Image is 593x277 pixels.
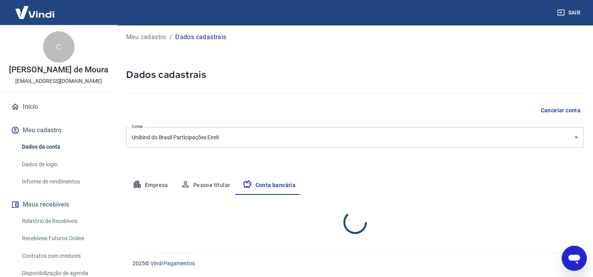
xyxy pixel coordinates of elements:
[19,174,108,190] a: Informe de rendimentos
[174,176,237,195] button: Pessoa titular
[151,260,195,266] a: Vindi Pagamentos
[169,32,172,42] p: /
[19,230,108,246] a: Recebíveis Futuros Online
[43,31,74,63] div: C
[9,98,108,115] a: Início
[175,32,226,42] p: Dados cadastrais
[19,139,108,155] a: Dados da conta
[19,248,108,264] a: Contratos com credores
[19,213,108,229] a: Relatório de Recebíveis
[126,127,584,148] div: Unibind do Brasil Participações Eireli
[126,68,584,81] h5: Dados cadastrais
[126,176,174,195] button: Empresa
[555,5,584,20] button: Sair
[132,124,143,130] label: Conta
[9,196,108,213] button: Meus recebíveis
[19,156,108,173] a: Dados de login
[537,103,584,118] button: Cancelar conta
[9,66,108,74] p: [PERSON_NAME] de Moura
[132,259,574,268] p: 2025 ©
[236,176,302,195] button: Conta bancária
[15,77,102,85] p: [EMAIL_ADDRESS][DOMAIN_NAME]
[562,246,587,271] iframe: Botão para abrir a janela de mensagens
[9,0,60,24] img: Vindi
[126,32,166,42] a: Meu cadastro
[9,122,108,139] button: Meu cadastro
